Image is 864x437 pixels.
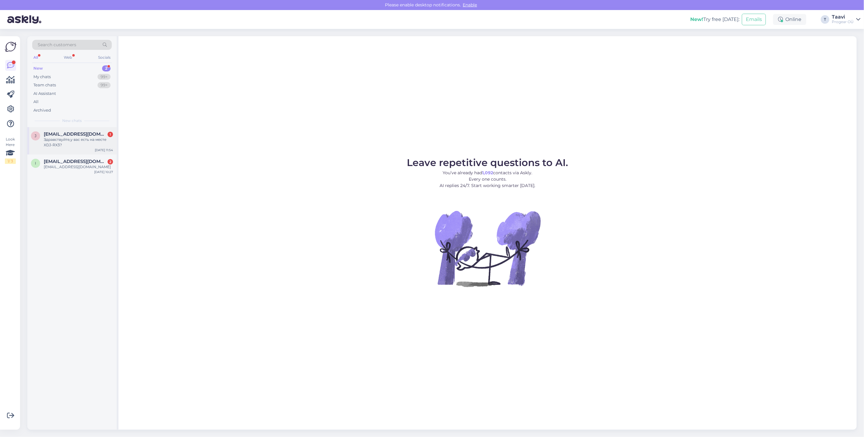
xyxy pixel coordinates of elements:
div: 2 [108,159,113,165]
div: Look Here [5,137,16,164]
span: New chats [62,118,82,123]
a: TaaviProgear OÜ [832,15,860,24]
div: Try free [DATE]: [690,16,739,23]
span: Search customers [38,42,76,48]
p: You’ve already had contacts via Askly. Every one counts. AI replies 24/7. Start working smarter [... [407,170,568,189]
div: Team chats [33,82,56,88]
span: izzuddinapandi@gmail.com [44,159,107,164]
div: All [32,54,39,61]
span: juri.podolski@mail.ru [44,131,107,137]
b: New! [690,16,703,22]
div: [DATE] 11:54 [95,148,113,152]
div: 1 [108,132,113,137]
div: 2 [102,65,111,71]
span: j [35,134,36,138]
div: All [33,99,39,105]
div: Archived [33,107,51,113]
div: Здравствуйте,у вас есть на месте XDJ-RX3? [44,137,113,148]
div: 99+ [98,82,111,88]
div: 1 / 3 [5,158,16,164]
div: AI Assistant [33,91,56,97]
div: New [33,65,43,71]
div: T [821,15,829,24]
div: Web [63,54,74,61]
span: Leave repetitive questions to AI. [407,157,568,168]
button: Emails [742,14,766,25]
span: Enable [461,2,479,8]
div: Progear OÜ [832,19,854,24]
div: [EMAIL_ADDRESS][DOMAIN_NAME] [44,164,113,170]
div: Socials [97,54,112,61]
b: 1,092 [482,170,493,175]
div: [DATE] 10:27 [94,170,113,174]
img: Askly Logo [5,41,16,53]
div: My chats [33,74,51,80]
span: i [35,161,36,165]
div: Taavi [832,15,854,19]
div: 99+ [98,74,111,80]
img: No Chat active [433,194,542,303]
div: Online [773,14,806,25]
